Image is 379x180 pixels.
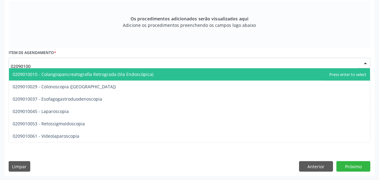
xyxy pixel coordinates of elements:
span: 0209010061 - Videolaparoscopia [13,133,79,139]
span: 0209010037 - Esofagogastroduodenoscopia [13,96,102,102]
button: Anterior [299,161,333,172]
label: Item de agendamento [9,48,56,58]
span: Adicione os procedimentos preenchendo os campos logo abaixo [123,22,256,28]
button: Próximo [336,161,370,172]
span: 0209010053 - Retossigmoidoscopia [13,121,85,127]
span: 0209010029 - Colonoscopia ([GEOGRAPHIC_DATA]) [13,84,116,90]
input: Buscar por procedimento [11,60,358,72]
span: Os procedimentos adicionados serão visualizados aqui [131,15,248,22]
span: 0209010010 - Colangiopancreatografia Retrograda (Via Endoscópica) [13,71,153,77]
span: 0209010045 - Laparoscopia [13,108,69,114]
